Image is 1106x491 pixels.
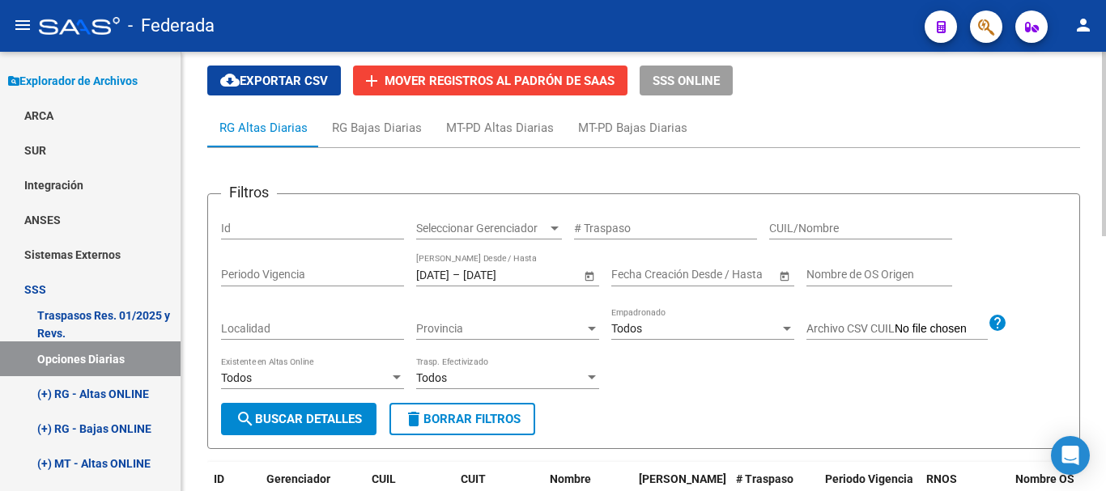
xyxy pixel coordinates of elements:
[221,371,252,384] span: Todos
[926,472,957,485] span: RNOS
[988,313,1007,332] mat-icon: help
[1051,436,1090,475] div: Open Intercom Messenger
[332,119,422,137] div: RG Bajas Diarias
[1015,472,1074,485] span: Nombre OS
[550,472,591,485] span: Nombre
[611,322,642,335] span: Todos
[372,472,396,485] span: CUIL
[236,409,255,429] mat-icon: search
[416,371,447,384] span: Todos
[8,72,138,90] span: Explorador de Archivos
[461,472,486,485] span: CUIT
[463,268,542,281] input: Fecha fin
[640,66,733,95] button: SSS ONLINE
[895,322,988,337] input: Archivo CSV CUIL
[128,8,215,44] span: - Federada
[404,409,423,429] mat-icon: delete
[684,268,764,281] input: Fecha fin
[219,119,308,137] div: RG Altas Diarias
[389,403,535,435] button: Borrar Filtros
[221,181,277,204] h3: Filtros
[362,71,381,91] mat-icon: add
[639,472,726,485] span: [PERSON_NAME]
[825,472,913,485] span: Periodo Vigencia
[385,74,615,88] span: Mover registros al PADRÓN de SAAS
[416,222,547,235] span: Seleccionar Gerenciador
[416,322,585,336] span: Provincia
[353,66,627,95] button: Mover registros al PADRÓN de SAAS
[220,74,328,88] span: Exportar CSV
[214,472,224,485] span: ID
[221,403,376,435] button: Buscar Detalles
[653,74,720,88] span: SSS ONLINE
[776,267,793,284] button: Open calendar
[581,267,598,284] button: Open calendar
[578,119,687,137] div: MT-PD Bajas Diarias
[13,15,32,35] mat-icon: menu
[220,70,240,90] mat-icon: cloud_download
[207,66,341,95] button: Exportar CSV
[416,268,449,281] input: Fecha inicio
[453,268,460,281] span: –
[236,412,362,426] span: Buscar Detalles
[404,412,521,426] span: Borrar Filtros
[736,472,793,485] span: # Traspaso
[1074,15,1093,35] mat-icon: person
[806,322,895,335] span: Archivo CSV CUIL
[266,472,330,485] span: Gerenciador
[446,119,554,137] div: MT-PD Altas Diarias
[611,268,670,281] input: Fecha inicio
